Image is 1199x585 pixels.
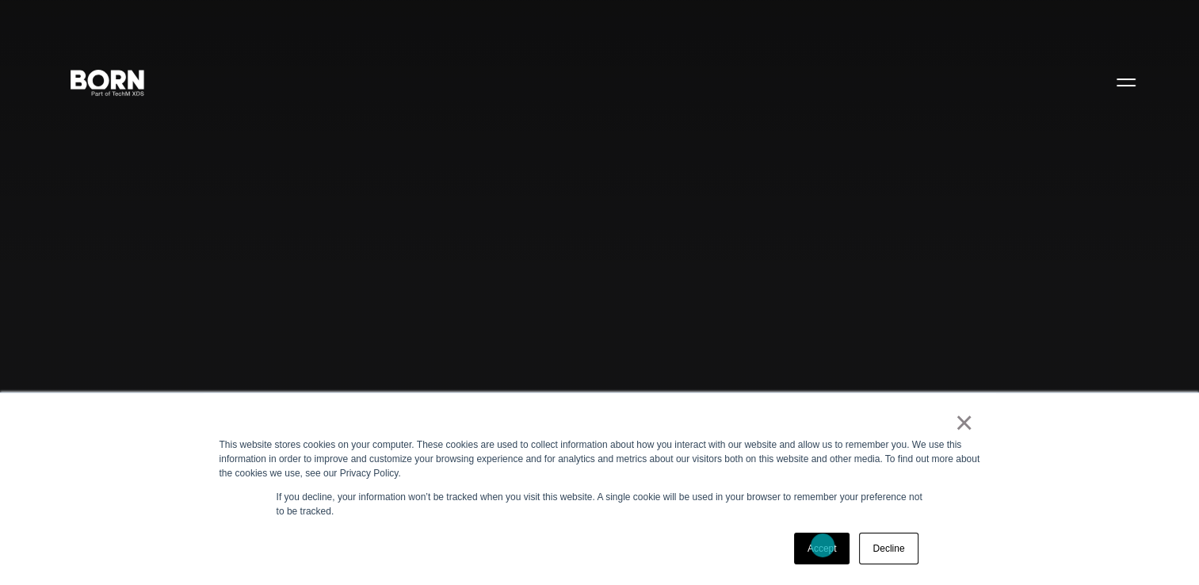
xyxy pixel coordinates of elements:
[220,438,980,480] div: This website stores cookies on your computer. These cookies are used to collect information about...
[1107,65,1145,98] button: Open
[955,415,974,430] a: ×
[794,533,850,564] a: Accept
[277,490,923,518] p: If you decline, your information won’t be tracked when you visit this website. A single cookie wi...
[859,533,918,564] a: Decline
